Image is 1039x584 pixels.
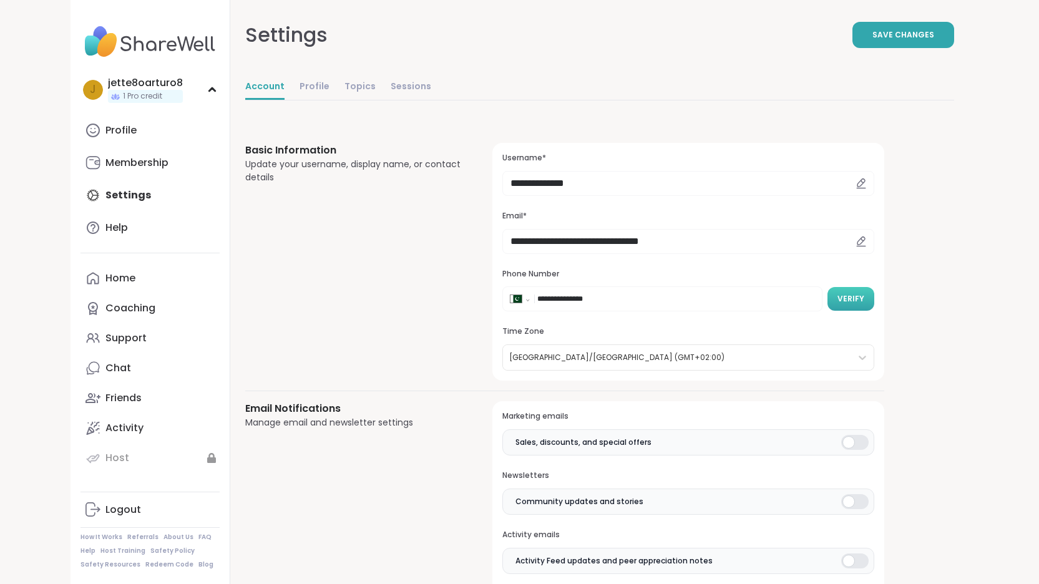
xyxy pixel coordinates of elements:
a: Support [80,323,220,353]
a: Redeem Code [145,560,193,569]
a: Host [80,443,220,473]
h3: Phone Number [502,269,874,280]
div: Home [105,271,135,285]
a: Referrals [127,533,159,542]
div: Coaching [105,301,155,315]
div: Activity [105,421,144,435]
span: Sales, discounts, and special offers [515,437,651,448]
a: About Us [163,533,193,542]
div: Help [105,221,128,235]
h3: Activity emails [502,530,874,540]
a: Account [245,75,285,100]
button: Verify [827,287,874,311]
a: Activity [80,413,220,443]
a: Safety Resources [80,560,140,569]
div: jette8oarturo8 [108,76,183,90]
a: Membership [80,148,220,178]
button: Save Changes [852,22,954,48]
div: Friends [105,391,142,405]
a: How It Works [80,533,122,542]
h3: Email* [502,211,874,221]
h3: Time Zone [502,326,874,337]
a: Friends [80,383,220,413]
a: Host Training [100,547,145,555]
h3: Marketing emails [502,411,874,422]
h3: Basic Information [245,143,463,158]
div: Support [105,331,147,345]
a: Help [80,547,95,555]
span: 1 Pro credit [123,91,162,102]
div: Profile [105,124,137,137]
a: Topics [344,75,376,100]
span: Verify [837,293,864,304]
span: Activity Feed updates and peer appreciation notes [515,555,713,567]
a: Help [80,213,220,243]
div: Host [105,451,129,465]
a: Home [80,263,220,293]
div: Chat [105,361,131,375]
h3: Email Notifications [245,401,463,416]
span: Community updates and stories [515,496,643,507]
a: Sessions [391,75,431,100]
div: Logout [105,503,141,517]
a: Coaching [80,293,220,323]
a: Profile [300,75,329,100]
a: FAQ [198,533,212,542]
h3: Newsletters [502,470,874,481]
span: j [90,82,95,98]
div: Settings [245,20,328,50]
img: ShareWell Nav Logo [80,20,220,64]
span: Save Changes [872,29,934,41]
div: Update your username, display name, or contact details [245,158,463,184]
h3: Username* [502,153,874,163]
a: Chat [80,353,220,383]
div: Membership [105,156,168,170]
a: Logout [80,495,220,525]
a: Blog [198,560,213,569]
a: Profile [80,115,220,145]
div: Manage email and newsletter settings [245,416,463,429]
a: Safety Policy [150,547,195,555]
